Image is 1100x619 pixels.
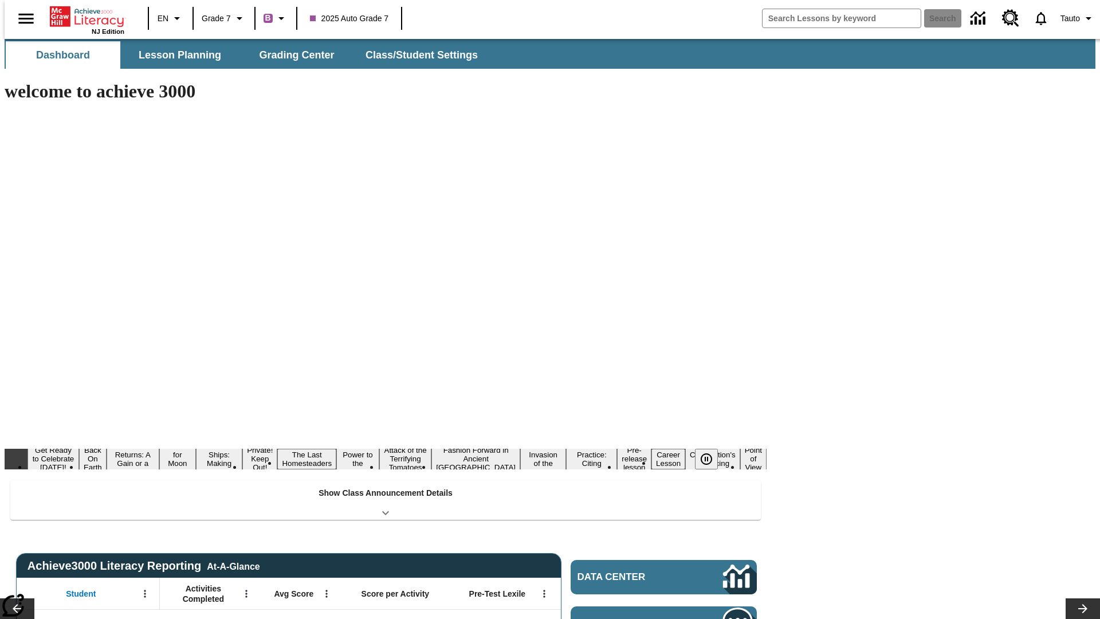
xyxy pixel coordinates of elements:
span: 2025 Auto Grade 7 [310,13,389,25]
span: B [265,11,271,25]
button: Slide 11 The Invasion of the Free CD [520,440,566,478]
button: Open Menu [318,585,335,602]
button: Lesson Planning [123,41,237,69]
span: Tauto [1060,13,1080,25]
button: Slide 2 Back On Earth [79,444,107,473]
div: At-A-Glance [207,559,260,572]
button: Boost Class color is purple. Change class color [259,8,293,29]
span: Student [66,589,96,599]
button: Slide 15 The Constitution's Balancing Act [685,440,740,478]
a: Home [50,5,124,28]
span: Score per Activity [362,589,430,599]
button: Open side menu [9,2,43,36]
button: Slide 12 Mixed Practice: Citing Evidence [566,440,617,478]
h1: welcome to achieve 3000 [5,81,767,102]
button: Slide 9 Attack of the Terrifying Tomatoes [379,444,431,473]
button: Profile/Settings [1056,8,1100,29]
p: Show Class Announcement Details [319,487,453,499]
button: Pause [695,449,718,469]
a: Resource Center, Will open in new tab [995,3,1026,34]
span: Data Center [577,571,685,583]
a: Data Center [571,560,757,594]
button: Slide 5 Cruise Ships: Making Waves [196,440,242,478]
span: Achieve3000 Literacy Reporting [27,559,260,573]
button: Slide 6 Private! Keep Out! [242,444,277,473]
span: NJ Edition [92,28,124,35]
div: Home [50,4,124,35]
button: Class/Student Settings [356,41,487,69]
a: Notifications [1026,3,1056,33]
span: Grade 7 [202,13,231,25]
button: Slide 7 The Last Homesteaders [277,449,336,469]
div: SubNavbar [5,39,1095,69]
button: Open Menu [136,585,154,602]
button: Slide 16 Point of View [740,444,767,473]
span: Avg Score [274,589,313,599]
span: Activities Completed [166,583,241,604]
span: EN [158,13,168,25]
div: Show Class Announcement Details [10,480,761,520]
button: Slide 10 Fashion Forward in Ancient Rome [431,444,520,473]
button: Slide 14 Career Lesson [651,449,685,469]
button: Open Menu [536,585,553,602]
div: Pause [695,449,729,469]
button: Grade: Grade 7, Select a grade [197,8,251,29]
button: Slide 1 Get Ready to Celebrate Juneteenth! [27,444,79,473]
a: Data Center [964,3,995,34]
button: Language: EN, Select a language [152,8,189,29]
span: Pre-Test Lexile [469,589,526,599]
button: Slide 13 Pre-release lesson [617,444,651,473]
button: Open Menu [238,585,255,602]
input: search field [763,9,921,28]
button: Lesson carousel, Next [1066,598,1100,619]
div: SubNavbar [5,41,488,69]
button: Dashboard [6,41,120,69]
button: Slide 3 Free Returns: A Gain or a Drain? [107,440,159,478]
button: Grading Center [239,41,354,69]
button: Slide 8 Solar Power to the People [336,440,379,478]
button: Slide 4 Time for Moon Rules? [159,440,196,478]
